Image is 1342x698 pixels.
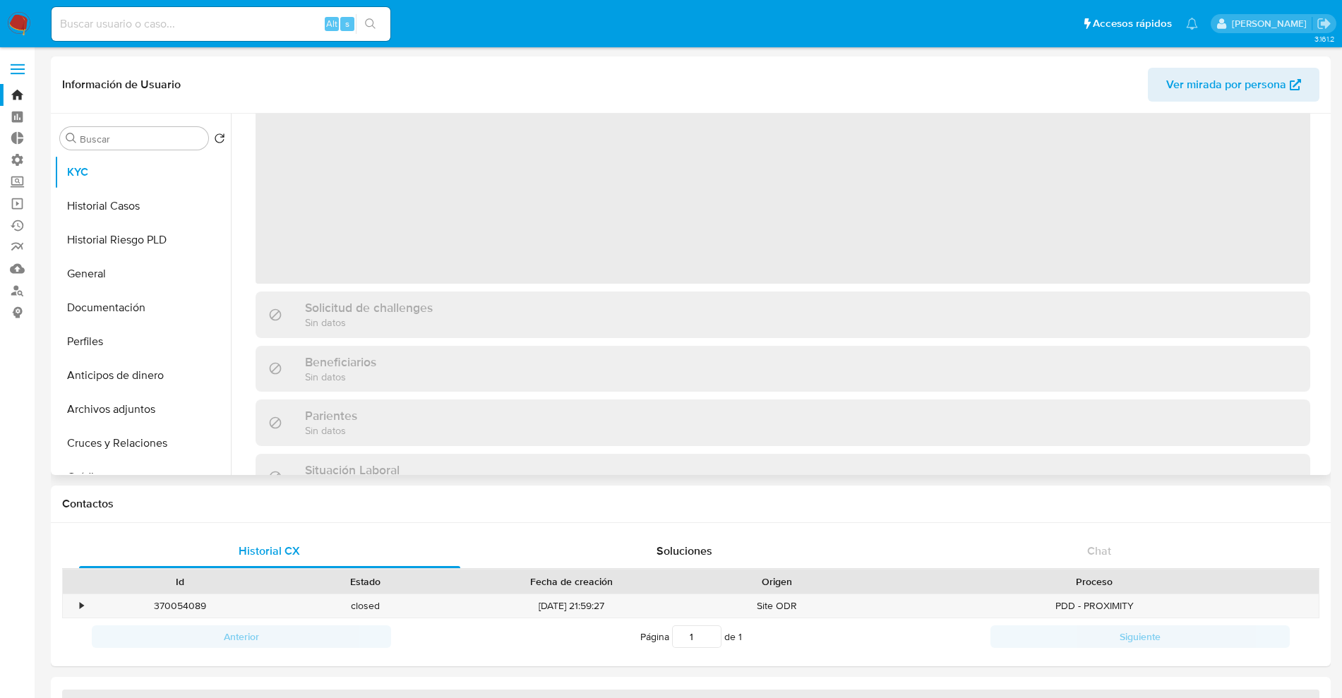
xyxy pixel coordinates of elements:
[256,346,1310,392] div: BeneficiariosSin datos
[880,574,1309,589] div: Proceso
[92,625,391,648] button: Anterior
[256,399,1310,445] div: ParientesSin datos
[356,14,385,34] button: search-icon
[640,625,742,648] span: Página de
[214,133,225,148] button: Volver al orden por defecto
[1186,18,1198,30] a: Notificaciones
[305,408,357,423] h3: Parientes
[256,291,1310,337] div: Solicitud de challengesSin datos
[256,454,1310,500] div: Situación Laboral
[62,78,181,92] h1: Información de Usuario
[685,594,870,618] div: Site ODR
[272,594,457,618] div: closed
[97,574,263,589] div: Id
[326,17,337,30] span: Alt
[305,354,376,370] h3: Beneficiarios
[738,630,742,644] span: 1
[54,325,231,359] button: Perfiles
[1148,68,1319,102] button: Ver mirada por persona
[345,17,349,30] span: s
[80,133,203,145] input: Buscar
[305,370,376,383] p: Sin datos
[239,543,300,559] span: Historial CX
[305,300,433,315] h3: Solicitud de challenges
[1232,17,1312,30] p: santiago.sgreco@mercadolibre.com
[870,594,1319,618] div: PDD - PROXIMITY
[305,462,400,478] h3: Situación Laboral
[1317,16,1331,31] a: Salir
[657,543,712,559] span: Soluciones
[52,15,390,33] input: Buscar usuario o caso...
[305,423,357,437] p: Sin datos
[80,599,83,613] div: •
[256,107,1310,284] span: ‌
[54,359,231,392] button: Anticipos de dinero
[282,574,448,589] div: Estado
[54,223,231,257] button: Historial Riesgo PLD
[54,392,231,426] button: Archivos adjuntos
[54,257,231,291] button: General
[1087,543,1111,559] span: Chat
[695,574,860,589] div: Origen
[88,594,272,618] div: 370054089
[54,460,231,494] button: Créditos
[54,291,231,325] button: Documentación
[990,625,1290,648] button: Siguiente
[54,155,231,189] button: KYC
[468,574,675,589] div: Fecha de creación
[66,133,77,144] button: Buscar
[62,497,1319,511] h1: Contactos
[305,315,433,329] p: Sin datos
[54,426,231,460] button: Cruces y Relaciones
[458,594,685,618] div: [DATE] 21:59:27
[54,189,231,223] button: Historial Casos
[1093,16,1172,31] span: Accesos rápidos
[1166,68,1286,102] span: Ver mirada por persona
